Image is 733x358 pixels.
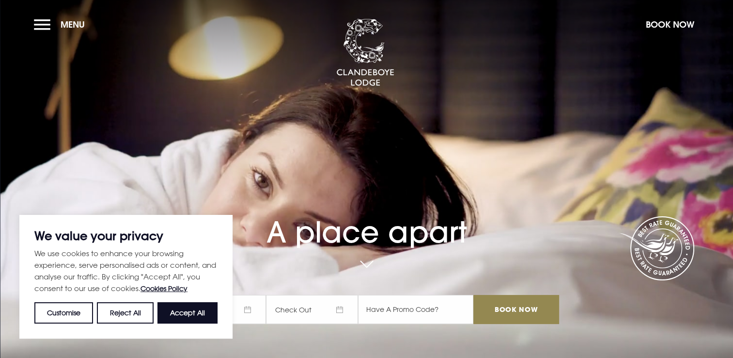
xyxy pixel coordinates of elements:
[266,295,358,324] span: Check Out
[34,302,93,324] button: Customise
[641,14,699,35] button: Book Now
[358,295,473,324] input: Have A Promo Code?
[140,284,187,293] a: Cookies Policy
[34,230,218,242] p: We value your privacy
[34,247,218,294] p: We use cookies to enhance your browsing experience, serve personalised ads or content, and analys...
[174,193,559,249] h1: A place apart
[61,19,85,30] span: Menu
[336,19,394,87] img: Clandeboye Lodge
[473,295,559,324] input: Book Now
[157,302,218,324] button: Accept All
[34,14,90,35] button: Menu
[97,302,153,324] button: Reject All
[19,215,233,339] div: We value your privacy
